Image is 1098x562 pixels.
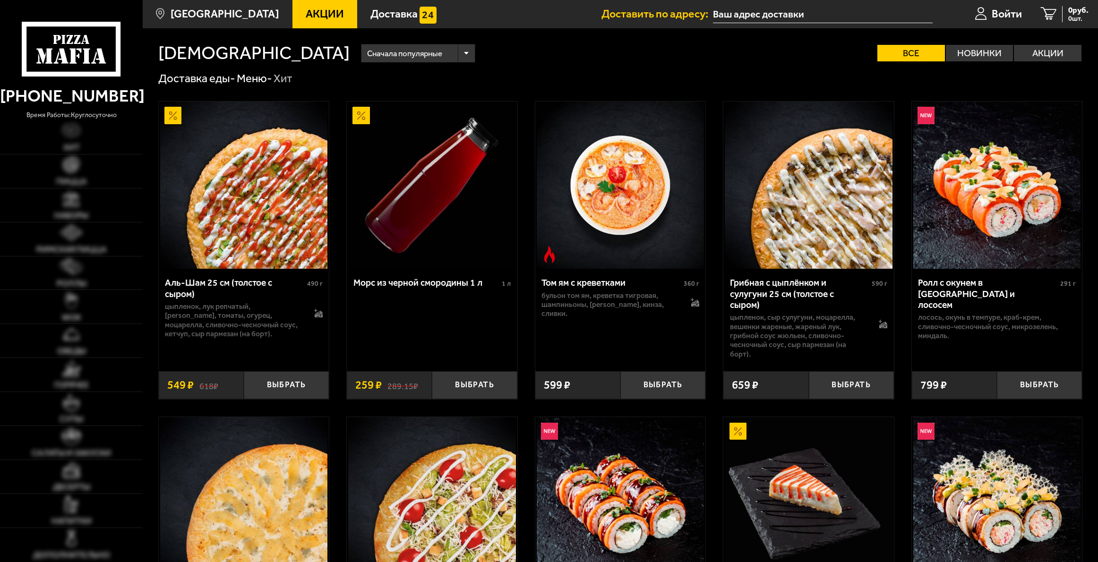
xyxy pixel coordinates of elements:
[237,71,272,85] a: Меню-
[355,379,382,391] span: 259 ₽
[918,107,935,124] img: Новинка
[57,280,86,288] span: Роллы
[387,379,418,391] s: 289.15 ₽
[274,71,292,85] div: Хит
[809,371,894,399] button: Выбрать
[347,102,517,269] a: АкционныйМорс из черной смородины 1 л
[723,102,893,269] a: Грибная с цыплёнком и сулугуни 25 см (толстое с сыром)
[158,44,350,62] h1: [DEMOGRAPHIC_DATA]
[420,7,437,24] img: 15daf4d41897b9f0e9f617042186c801.svg
[537,102,704,269] img: Том ям с креветками
[54,381,89,390] span: Горячее
[877,45,945,61] label: Все
[730,313,867,358] p: цыпленок, сыр сулугуни, моцарелла, вешенки жареные, жареный лук, грибной соус Жюльен, сливочно-че...
[54,212,88,220] span: Наборы
[167,379,194,391] span: 549 ₽
[199,379,218,391] s: 618 ₽
[1068,15,1089,22] span: 0 шт.
[171,9,279,19] span: [GEOGRAPHIC_DATA]
[725,102,892,269] img: Грибная с цыплёнком и сулугуни 25 см (толстое с сыром)
[912,102,1082,269] a: НовинкаРолл с окунем в темпуре и лососем
[918,313,1076,340] p: лосось, окунь в темпуре, краб-крем, сливочно-чесночный соус, микрозелень, миндаль.
[1068,6,1089,14] span: 0 руб.
[541,291,679,318] p: бульон том ям, креветка тигровая, шампиньоны, [PERSON_NAME], кинза, сливки.
[729,423,746,440] img: Акционный
[36,246,106,254] span: Римская пицца
[352,107,369,124] img: Акционный
[601,9,713,19] span: Доставить по адресу:
[872,280,887,288] span: 590 г
[158,71,235,85] a: Доставка еды-
[367,43,442,64] span: Сначала популярные
[244,371,329,399] button: Выбрать
[544,379,570,391] span: 599 ₽
[997,371,1082,399] button: Выбрать
[159,102,329,269] a: АкционныйАль-Шам 25 см (толстое с сыром)
[63,144,80,152] span: Хит
[353,277,500,288] div: Морс из черной смородины 1 л
[918,423,935,440] img: Новинка
[913,102,1081,269] img: Ролл с окунем в темпуре и лососем
[918,277,1058,310] div: Ролл с окунем в [GEOGRAPHIC_DATA] и лососем
[307,280,323,288] span: 490 г
[60,415,83,424] span: Супы
[432,371,517,399] button: Выбрать
[160,102,328,269] img: Аль-Шам 25 см (толстое с сыром)
[33,551,110,560] span: Дополнительно
[1060,280,1076,288] span: 291 г
[57,347,86,356] span: Обеды
[946,45,1013,61] label: Новинки
[306,9,344,19] span: Акции
[992,9,1022,19] span: Войти
[62,314,81,322] span: WOK
[164,107,181,124] img: Акционный
[541,423,558,440] img: Новинка
[920,379,947,391] span: 799 ₽
[32,449,111,458] span: Салаты и закуски
[535,102,705,269] a: Острое блюдоТом ям с креветками
[541,246,558,263] img: Острое блюдо
[730,277,870,310] div: Грибная с цыплёнком и сулугуни 25 см (толстое с сыром)
[165,302,302,338] p: цыпленок, лук репчатый, [PERSON_NAME], томаты, огурец, моцарелла, сливочно-чесночный соус, кетчуп...
[370,9,418,19] span: Доставка
[56,178,86,186] span: Пицца
[502,280,511,288] span: 1 л
[51,517,92,526] span: Напитки
[620,371,705,399] button: Выбрать
[684,280,699,288] span: 360 г
[53,483,90,492] span: Десерты
[348,102,516,269] img: Морс из черной смородины 1 л
[165,277,305,299] div: Аль-Шам 25 см (толстое с сыром)
[732,379,758,391] span: 659 ₽
[713,6,933,23] input: Ваш адрес доставки
[541,277,681,288] div: Том ям с креветками
[1014,45,1081,61] label: Акции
